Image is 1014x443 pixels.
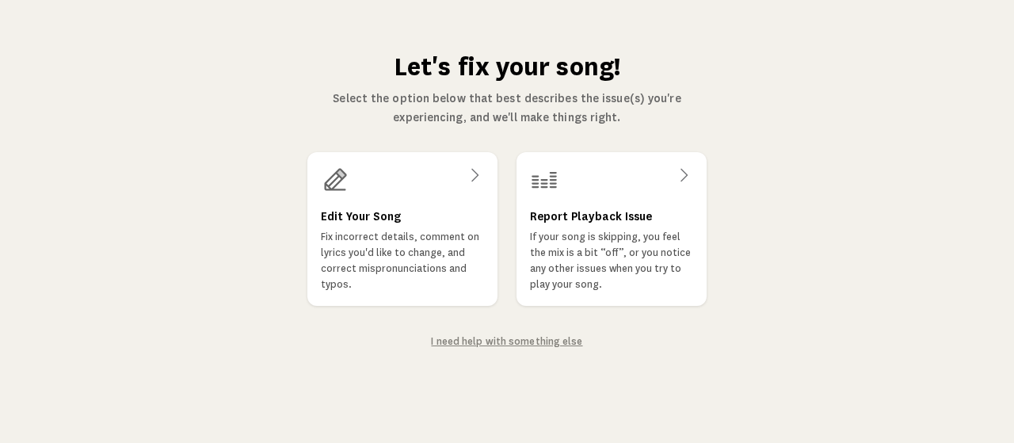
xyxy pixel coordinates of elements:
[530,229,693,292] p: If your song is skipping, you feel the mix is a bit “off”, or you notice any other issues when yo...
[306,89,708,127] p: Select the option below that best describes the issue(s) you're experiencing, and we'll make thin...
[517,152,707,306] a: Report Playback IssueIf your song is skipping, you feel the mix is a bit “off”, or you notice any...
[321,229,484,292] p: Fix incorrect details, comment on lyrics you'd like to change, and correct mispronunciations and ...
[306,51,708,82] h1: Let's fix your song!
[530,207,652,226] h3: Report Playback Issue
[321,207,401,226] h3: Edit Your Song
[307,152,497,306] a: Edit Your SongFix incorrect details, comment on lyrics you'd like to change, and correct mispronu...
[431,336,582,347] a: I need help with something else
